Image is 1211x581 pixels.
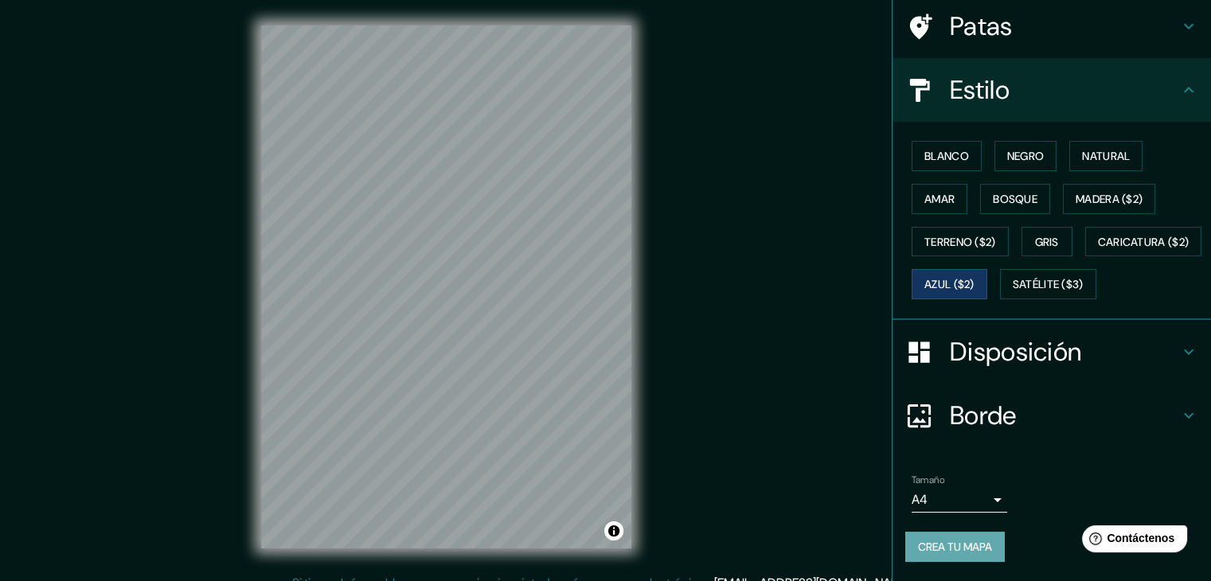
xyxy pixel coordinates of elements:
[918,540,992,554] font: Crea tu mapa
[261,25,631,548] canvas: Mapa
[912,487,1007,513] div: A4
[950,399,1017,432] font: Borde
[950,73,1010,107] font: Estilo
[950,335,1081,368] font: Disposición
[1063,184,1155,214] button: Madera ($2)
[1000,269,1096,299] button: Satélite ($3)
[980,184,1050,214] button: Bosque
[1082,149,1130,163] font: Natural
[924,278,975,292] font: Azul ($2)
[912,474,944,486] font: Tamaño
[912,269,987,299] button: Azul ($2)
[1076,192,1143,206] font: Madera ($2)
[912,141,982,171] button: Blanco
[1022,227,1072,257] button: Gris
[905,532,1005,562] button: Crea tu mapa
[924,192,955,206] font: Amar
[924,235,996,249] font: Terreno ($2)
[993,192,1037,206] font: Bosque
[1085,227,1202,257] button: Caricatura ($2)
[1069,519,1193,563] iframe: Lanzador de widgets de ayuda
[912,227,1009,257] button: Terreno ($2)
[893,58,1211,122] div: Estilo
[912,491,928,508] font: A4
[1013,278,1084,292] font: Satélite ($3)
[924,149,969,163] font: Blanco
[893,320,1211,384] div: Disposición
[1035,235,1059,249] font: Gris
[604,521,623,540] button: Activar o desactivar atribución
[912,184,967,214] button: Amar
[1007,149,1045,163] font: Negro
[1069,141,1143,171] button: Natural
[1098,235,1190,249] font: Caricatura ($2)
[994,141,1057,171] button: Negro
[893,384,1211,447] div: Borde
[950,10,1013,43] font: Patas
